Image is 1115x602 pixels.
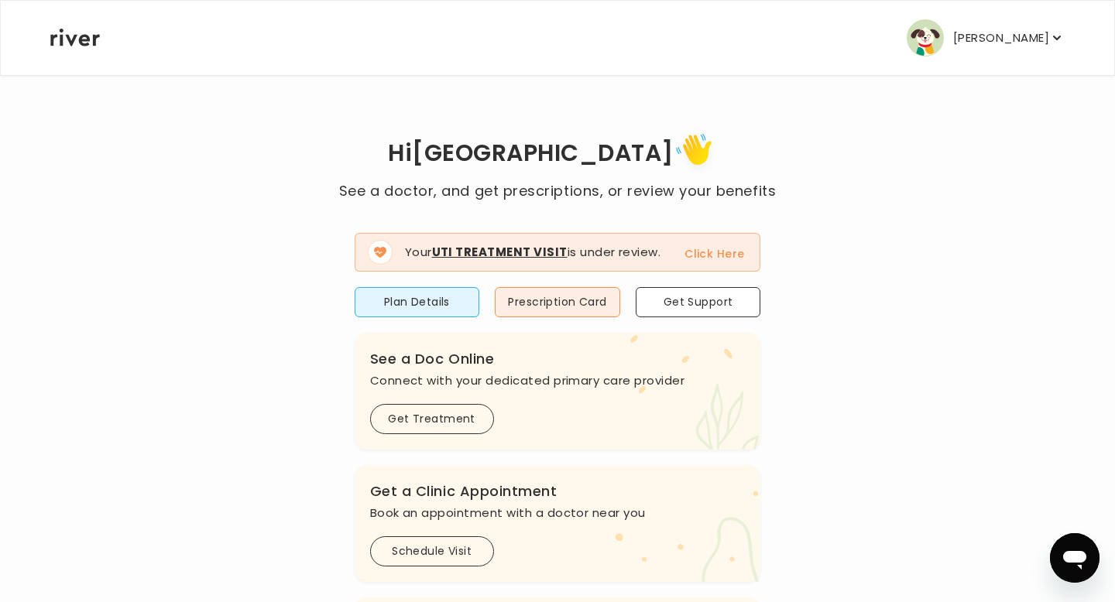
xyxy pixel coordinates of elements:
[339,128,776,180] h1: Hi [GEOGRAPHIC_DATA]
[370,404,494,434] button: Get Treatment
[370,536,494,566] button: Schedule Visit
[907,19,1065,56] button: user avatar[PERSON_NAME]
[684,245,744,263] button: Click Here
[432,244,568,260] strong: Uti Treatment Visit
[907,19,944,56] img: user avatar
[1050,533,1100,583] iframe: Button to launch messaging window
[339,180,776,202] p: See a doctor, and get prescriptions, or review your benefits
[370,370,746,392] p: Connect with your dedicated primary care provider
[636,287,761,317] button: Get Support
[370,481,746,502] h3: Get a Clinic Appointment
[495,287,620,317] button: Prescription Card
[370,348,746,370] h3: See a Doc Online
[953,27,1049,49] p: [PERSON_NAME]
[405,244,661,262] p: Your is under review.
[355,287,480,317] button: Plan Details
[370,502,746,524] p: Book an appointment with a doctor near you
